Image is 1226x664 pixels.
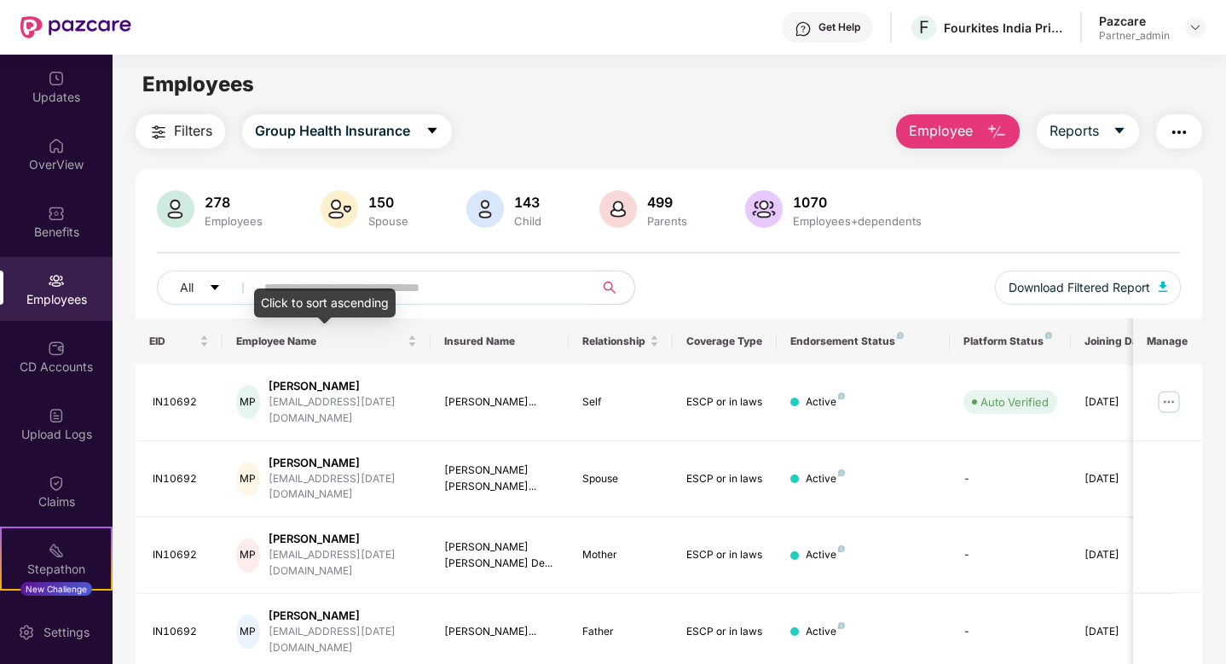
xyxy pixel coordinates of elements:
[148,122,169,143] img: svg+xml;base64,PHN2ZyB4bWxucz0iaHR0cDovL3d3dy53My5vcmcvMjAwMC9zdmciIHdpZHRoPSIyNCIgaGVpZ2h0PSIyNC...
[365,214,412,228] div: Spouse
[806,394,845,411] div: Active
[174,120,212,142] span: Filters
[686,471,763,487] div: ESCP or in laws
[838,469,845,476] img: svg+xml;base64,PHN2ZyB4bWxucz0iaHR0cDovL3d3dy53My5vcmcvMjAwMC9zdmciIHdpZHRoPSI4IiBoZWlnaHQ9IjgiIH...
[153,624,209,640] div: IN10692
[236,335,404,348] span: Employee Name
[180,278,194,297] span: All
[686,624,763,640] div: ESCP or in laws
[223,318,431,364] th: Employee Name
[236,539,260,573] div: MP
[980,393,1049,411] div: Auto Verified
[1050,120,1099,142] span: Reports
[1045,332,1052,339] img: svg+xml;base64,PHN2ZyB4bWxucz0iaHR0cDovL3d3dy53My5vcmcvMjAwMC9zdmciIHdpZHRoPSI4IiBoZWlnaHQ9IjgiIH...
[593,271,635,305] button: search
[806,624,845,640] div: Active
[593,281,626,294] span: search
[1188,20,1202,34] img: svg+xml;base64,PHN2ZyBpZD0iRHJvcGRvd24tMzJ4MzIiIHhtbG5zPSJodHRwOi8vd3d3LnczLm9yZy8yMDAwL3N2ZyIgd2...
[153,394,209,411] div: IN10692
[511,214,545,228] div: Child
[425,124,439,139] span: caret-down
[20,582,92,596] div: New Challenge
[269,455,417,471] div: [PERSON_NAME]
[950,517,1071,594] td: -
[644,214,691,228] div: Parents
[686,394,763,411] div: ESCP or in laws
[149,335,196,348] span: EID
[790,335,936,348] div: Endorsement Status
[254,288,396,317] div: Click to sort ascending
[48,340,65,357] img: svg+xml;base64,PHN2ZyBpZD0iQ0RfQWNjb3VudHMiIGRhdGEtbmFtZT0iQ0QgQWNjb3VudHMiIHhtbG5zPSJodHRwOi8vd3...
[995,271,1181,305] button: Download Filtered Report
[48,70,65,87] img: svg+xml;base64,PHN2ZyBpZD0iVXBkYXRlZCIgeG1sbnM9Imh0dHA6Ly93d3cudzMub3JnLzIwMDAvc3ZnIiB3aWR0aD0iMj...
[201,214,266,228] div: Employees
[950,441,1071,518] td: -
[838,622,845,629] img: svg+xml;base64,PHN2ZyB4bWxucz0iaHR0cDovL3d3dy53My5vcmcvMjAwMC9zdmciIHdpZHRoPSI4IiBoZWlnaHQ9IjgiIH...
[236,462,260,496] div: MP
[1084,624,1161,640] div: [DATE]
[20,16,131,38] img: New Pazcare Logo
[986,122,1007,143] img: svg+xml;base64,PHN2ZyB4bWxucz0iaHR0cDovL3d3dy53My5vcmcvMjAwMC9zdmciIHhtbG5zOnhsaW5rPSJodHRwOi8vd3...
[582,335,646,348] span: Relationship
[48,205,65,222] img: svg+xml;base64,PHN2ZyBpZD0iQmVuZWZpdHMiIHhtbG5zPSJodHRwOi8vd3d3LnczLm9yZy8yMDAwL3N2ZyIgd2lkdGg9Ij...
[48,137,65,154] img: svg+xml;base64,PHN2ZyBpZD0iSG9tZSIgeG1sbnM9Imh0dHA6Ly93d3cudzMub3JnLzIwMDAvc3ZnIiB3aWR0aD0iMjAiIG...
[1009,278,1150,297] span: Download Filtered Report
[1113,124,1126,139] span: caret-down
[18,624,35,641] img: svg+xml;base64,PHN2ZyBpZD0iU2V0dGluZy0yMHgyMCIgeG1sbnM9Imh0dHA6Ly93d3cudzMub3JnLzIwMDAvc3ZnIiB3aW...
[269,471,417,504] div: [EMAIL_ADDRESS][DATE][DOMAIN_NAME]
[1071,318,1175,364] th: Joining Date
[1169,122,1189,143] img: svg+xml;base64,PHN2ZyB4bWxucz0iaHR0cDovL3d3dy53My5vcmcvMjAwMC9zdmciIHdpZHRoPSIyNCIgaGVpZ2h0PSIyNC...
[38,624,95,641] div: Settings
[1084,547,1161,563] div: [DATE]
[582,547,659,563] div: Mother
[1084,471,1161,487] div: [DATE]
[269,624,417,656] div: [EMAIL_ADDRESS][DATE][DOMAIN_NAME]
[236,385,260,419] div: MP
[795,20,812,38] img: svg+xml;base64,PHN2ZyBpZD0iSGVscC0zMngzMiIgeG1sbnM9Imh0dHA6Ly93d3cudzMub3JnLzIwMDAvc3ZnIiB3aWR0aD...
[136,318,223,364] th: EID
[1159,282,1167,292] img: svg+xml;base64,PHN2ZyB4bWxucz0iaHR0cDovL3d3dy53My5vcmcvMjAwMC9zdmciIHhtbG5zOnhsaW5rPSJodHRwOi8vd3...
[582,394,659,411] div: Self
[806,471,845,487] div: Active
[909,120,973,142] span: Employee
[686,547,763,563] div: ESCP or in laws
[444,463,556,495] div: [PERSON_NAME] [PERSON_NAME]...
[789,214,925,228] div: Employees+dependents
[153,471,209,487] div: IN10692
[818,20,860,34] div: Get Help
[963,335,1057,348] div: Platform Status
[136,114,225,149] button: Filters
[745,190,783,228] img: svg+xml;base64,PHN2ZyB4bWxucz0iaHR0cDovL3d3dy53My5vcmcvMjAwMC9zdmciIHhtbG5zOnhsaW5rPSJodHRwOi8vd3...
[48,407,65,424] img: svg+xml;base64,PHN2ZyBpZD0iVXBsb2FkX0xvZ3MiIGRhdGEtbmFtZT0iVXBsb2FkIExvZ3MiIHhtbG5zPSJodHRwOi8vd3...
[201,194,266,211] div: 278
[897,332,904,339] img: svg+xml;base64,PHN2ZyB4bWxucz0iaHR0cDovL3d3dy53My5vcmcvMjAwMC9zdmciIHdpZHRoPSI4IiBoZWlnaHQ9IjgiIH...
[444,394,556,411] div: [PERSON_NAME]...
[209,282,221,295] span: caret-down
[2,561,111,578] div: Stepathon
[944,20,1063,36] div: Fourkites India Private Limited
[673,318,777,364] th: Coverage Type
[269,531,417,547] div: [PERSON_NAME]
[269,547,417,580] div: [EMAIL_ADDRESS][DATE][DOMAIN_NAME]
[466,190,504,228] img: svg+xml;base64,PHN2ZyB4bWxucz0iaHR0cDovL3d3dy53My5vcmcvMjAwMC9zdmciIHhtbG5zOnhsaW5rPSJodHRwOi8vd3...
[236,614,260,649] div: MP
[269,378,417,394] div: [PERSON_NAME]
[806,547,845,563] div: Active
[157,190,194,228] img: svg+xml;base64,PHN2ZyB4bWxucz0iaHR0cDovL3d3dy53My5vcmcvMjAwMC9zdmciIHhtbG5zOnhsaW5rPSJodHRwOi8vd3...
[242,114,452,149] button: Group Health Insurancecaret-down
[599,190,637,228] img: svg+xml;base64,PHN2ZyB4bWxucz0iaHR0cDovL3d3dy53My5vcmcvMjAwMC9zdmciIHhtbG5zOnhsaW5rPSJodHRwOi8vd3...
[48,542,65,559] img: svg+xml;base64,PHN2ZyB4bWxucz0iaHR0cDovL3d3dy53My5vcmcvMjAwMC9zdmciIHdpZHRoPSIyMSIgaGVpZ2h0PSIyMC...
[153,547,209,563] div: IN10692
[48,475,65,492] img: svg+xml;base64,PHN2ZyBpZD0iQ2xhaW0iIHhtbG5zPSJodHRwOi8vd3d3LnczLm9yZy8yMDAwL3N2ZyIgd2lkdGg9IjIwIi...
[644,194,691,211] div: 499
[1133,318,1202,364] th: Manage
[255,120,410,142] span: Group Health Insurance
[511,194,545,211] div: 143
[569,318,673,364] th: Relationship
[269,394,417,427] div: [EMAIL_ADDRESS][DATE][DOMAIN_NAME]
[444,624,556,640] div: [PERSON_NAME]...
[919,17,929,38] span: F
[582,624,659,640] div: Father
[269,608,417,624] div: [PERSON_NAME]
[321,190,358,228] img: svg+xml;base64,PHN2ZyB4bWxucz0iaHR0cDovL3d3dy53My5vcmcvMjAwMC9zdmciIHhtbG5zOnhsaW5rPSJodHRwOi8vd3...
